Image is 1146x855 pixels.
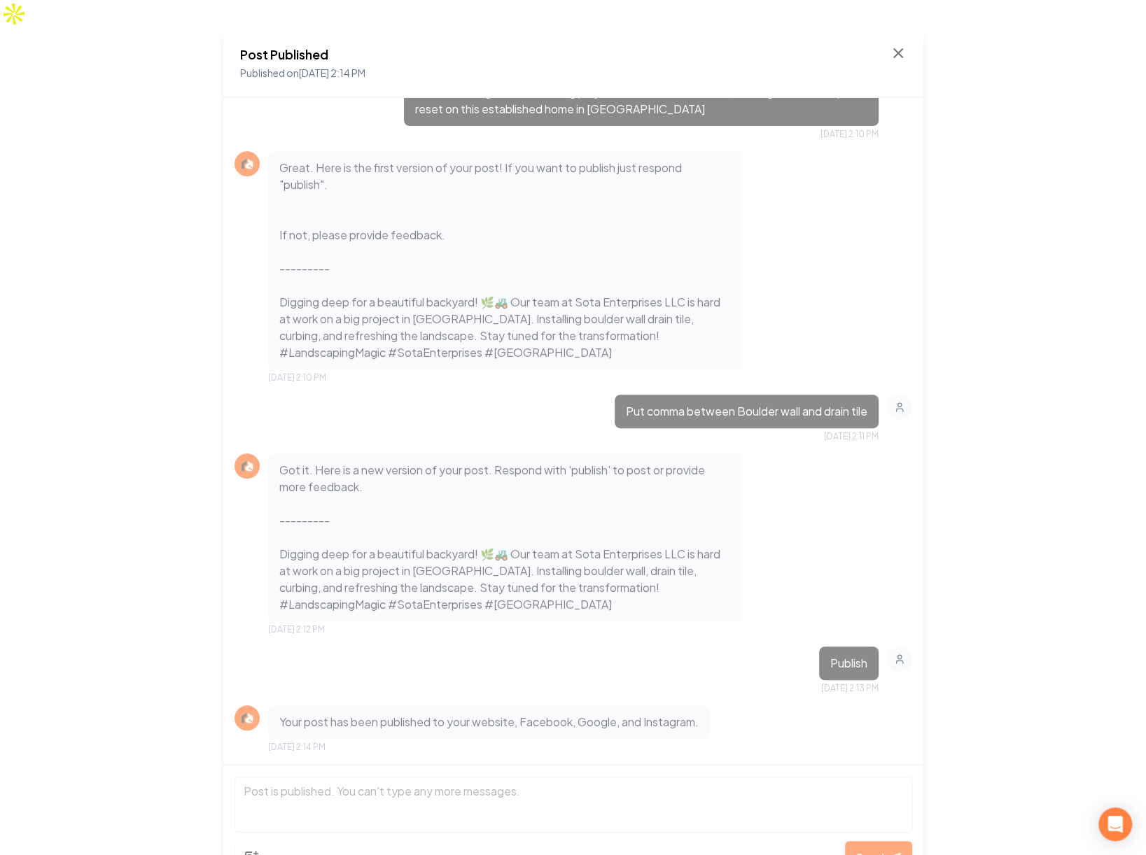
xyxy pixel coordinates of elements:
[824,431,879,442] span: [DATE] 2:11 PM
[268,742,326,753] span: [DATE] 2:14 PM
[239,155,256,172] img: Rebolt Logo
[279,714,699,730] p: Your post has been published to your website, Facebook, Google, and Instagram.
[626,403,867,420] p: Put comma between Boulder wall and drain tile
[268,624,325,635] span: [DATE] 2:12 PM
[268,372,326,383] span: [DATE] 2:10 PM
[239,458,256,474] img: Rebolt Logo
[1098,807,1132,841] div: Open Intercom Messenger
[821,683,879,694] span: [DATE] 2:13 PM
[820,129,879,140] span: [DATE] 2:10 PM
[415,84,867,118] p: Crews working hard on next big project. Boulder wall drain tile, curbing and landscape reset on t...
[279,462,732,613] p: Got it. Here is a new version of your post. Respond with 'publish' to post or provide more feedba...
[240,66,365,79] span: Published on [DATE] 2:14 PM
[240,45,365,64] h2: Post Published
[279,160,732,361] p: Great. Here is the first version of your post! If you want to publish just respond "publish". If ...
[239,709,256,726] img: Rebolt Logo
[830,655,867,672] p: Publish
